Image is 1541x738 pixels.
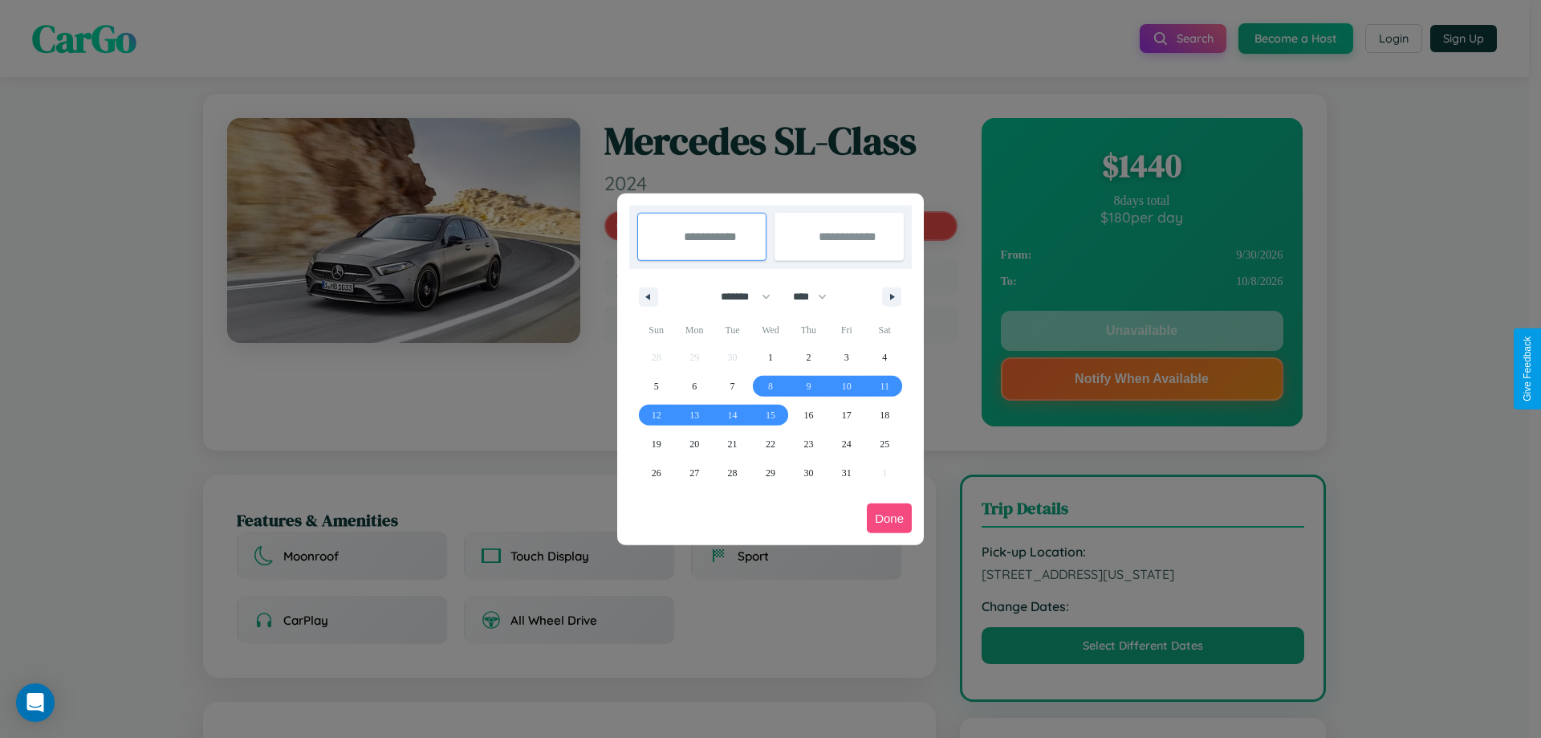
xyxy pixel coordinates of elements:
[880,401,889,430] span: 18
[714,372,751,401] button: 7
[689,401,699,430] span: 13
[790,317,827,343] span: Thu
[827,401,865,430] button: 17
[768,343,773,372] span: 1
[675,401,713,430] button: 13
[790,343,827,372] button: 2
[714,401,751,430] button: 14
[730,372,735,401] span: 7
[827,372,865,401] button: 10
[675,459,713,487] button: 27
[866,401,904,430] button: 18
[880,372,889,401] span: 11
[866,430,904,459] button: 25
[844,343,849,372] span: 3
[827,459,865,487] button: 31
[803,430,813,459] span: 23
[654,372,659,401] span: 5
[637,401,675,430] button: 12
[728,459,738,487] span: 28
[866,317,904,343] span: Sat
[882,343,887,372] span: 4
[806,372,811,401] span: 9
[728,401,738,430] span: 14
[866,343,904,372] button: 4
[790,401,827,430] button: 16
[866,372,904,401] button: 11
[842,430,852,459] span: 24
[751,401,789,430] button: 15
[790,372,827,401] button: 9
[751,430,789,459] button: 22
[714,317,751,343] span: Tue
[790,430,827,459] button: 23
[714,459,751,487] button: 28
[880,430,889,459] span: 25
[768,372,773,401] span: 8
[637,459,675,487] button: 26
[16,683,55,722] div: Open Intercom Messenger
[652,430,661,459] span: 19
[842,401,852,430] span: 17
[637,372,675,401] button: 5
[766,401,775,430] span: 15
[692,372,697,401] span: 6
[652,401,661,430] span: 12
[675,430,713,459] button: 20
[675,317,713,343] span: Mon
[1522,336,1533,402] div: Give Feedback
[728,430,738,459] span: 21
[803,401,813,430] span: 16
[766,430,775,459] span: 22
[675,372,713,401] button: 6
[637,317,675,343] span: Sun
[751,372,789,401] button: 8
[803,459,813,487] span: 30
[842,372,852,401] span: 10
[827,430,865,459] button: 24
[751,459,789,487] button: 29
[806,343,811,372] span: 2
[714,430,751,459] button: 21
[751,317,789,343] span: Wed
[766,459,775,487] span: 29
[842,459,852,487] span: 31
[689,430,699,459] span: 20
[689,459,699,487] span: 27
[827,343,865,372] button: 3
[652,459,661,487] span: 26
[790,459,827,487] button: 30
[637,430,675,459] button: 19
[867,504,912,533] button: Done
[827,317,865,343] span: Fri
[751,343,789,372] button: 1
